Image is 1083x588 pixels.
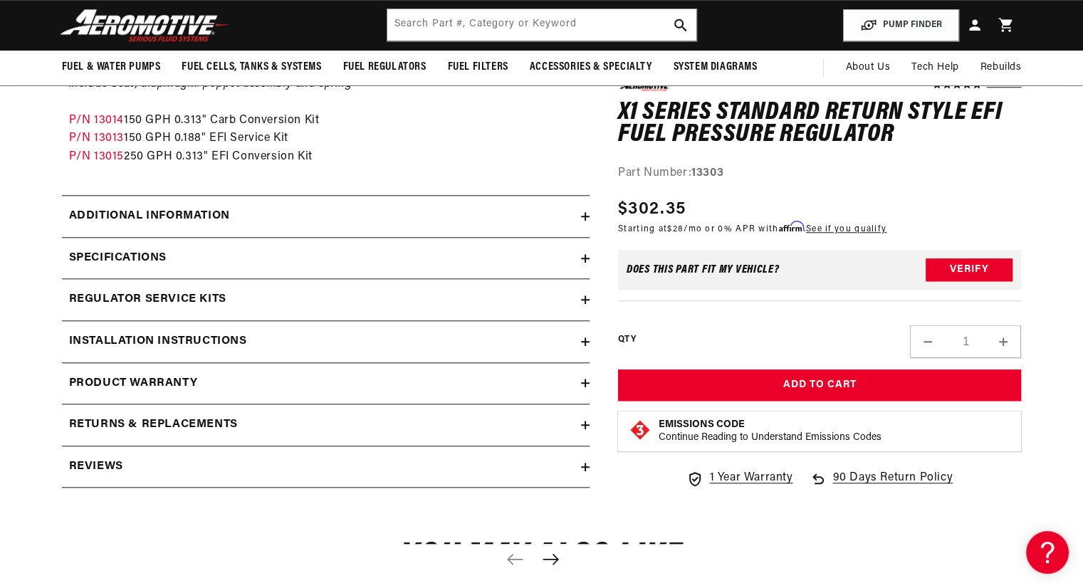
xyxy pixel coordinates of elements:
a: P/N 13014 [69,115,124,126]
span: Accessories & Specialty [530,60,652,75]
a: About Us [835,51,901,85]
p: Starting at /mo or 0% APR with . [618,222,886,236]
span: Fuel Cells, Tanks & Systems [182,60,321,75]
button: Verify [926,258,1013,281]
summary: Additional information [62,196,590,237]
span: System Diagrams [674,60,758,75]
strong: 13303 [691,167,723,179]
span: Fuel & Water Pumps [62,60,161,75]
h2: Additional information [69,207,230,226]
summary: Fuel Cells, Tanks & Systems [171,51,332,84]
div: Does This part fit My vehicle? [627,264,780,275]
a: See if you qualify - Learn more about Affirm Financing (opens in modal) [806,225,886,233]
h2: Product warranty [69,374,198,393]
p: Continue Reading to Understand Emissions Codes [659,432,881,445]
h2: Regulator Service Kits [69,290,226,309]
div: Part Number: [618,164,1022,183]
button: Next slide [535,544,567,575]
summary: Accessories & Specialty [519,51,663,84]
h2: You may also like [26,542,1057,575]
span: $28 [667,225,684,233]
img: Emissions code [629,419,652,442]
summary: Fuel Regulators [333,51,437,84]
span: Fuel Regulators [343,60,427,75]
summary: Specifications [62,238,590,279]
em: Include Seat, diaphragm/poppet assembly and spring [69,78,352,90]
h2: Returns & replacements [69,416,238,434]
input: Search by Part Number, Category or Keyword [387,9,696,41]
summary: System Diagrams [663,51,768,84]
button: Previous slide [500,544,531,575]
span: Tech Help [911,60,958,75]
a: 90 Days Return Policy [810,470,953,503]
label: QTY [618,334,636,346]
summary: Installation Instructions [62,321,590,362]
h2: Installation Instructions [69,332,247,351]
img: Aeromotive [56,9,234,42]
button: Emissions CodeContinue Reading to Understand Emissions Codes [659,419,881,445]
summary: Fuel Filters [437,51,519,84]
h2: Reviews [69,458,123,476]
a: P/N 13013 [69,132,124,144]
summary: Rebuilds [970,51,1032,85]
span: Fuel Filters [448,60,508,75]
summary: Tech Help [901,51,969,85]
span: $302.35 [618,196,686,222]
span: About Us [845,62,890,73]
button: PUMP FINDER [843,9,959,41]
button: search button [665,9,696,41]
a: P/N 13015 [69,151,124,162]
span: Rebuilds [980,60,1022,75]
span: 90 Days Return Policy [832,470,953,503]
span: Affirm [779,221,804,232]
summary: Product warranty [62,363,590,404]
button: Add to Cart [618,369,1022,401]
summary: Reviews [62,446,590,488]
h2: Specifications [69,249,167,268]
summary: Fuel & Water Pumps [51,51,172,84]
span: 1 Year Warranty [709,470,792,488]
h1: X1 Series Standard Return Style EFI Fuel Pressure Regulator [618,102,1022,147]
strong: Emissions Code [659,420,745,431]
a: 1 Year Warranty [686,470,792,488]
summary: Returns & replacements [62,404,590,446]
summary: Regulator Service Kits [62,279,590,320]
